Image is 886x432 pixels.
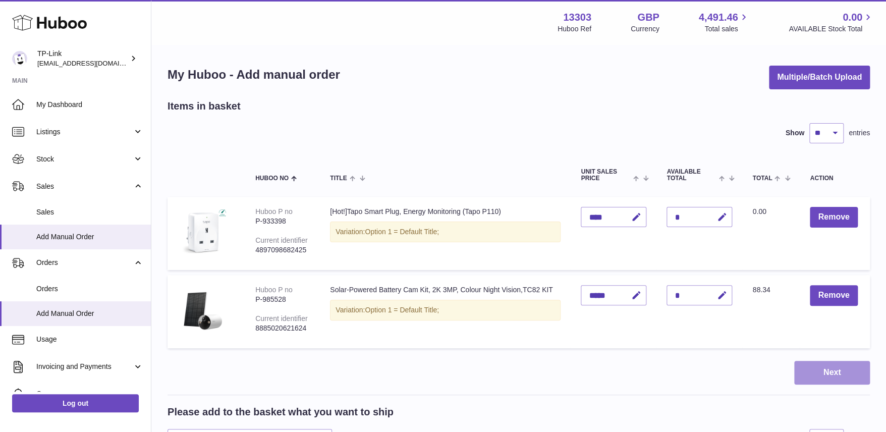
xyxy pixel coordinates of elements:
[581,169,631,182] span: Unit Sales Price
[667,169,716,182] span: AVAILABLE Total
[786,128,804,138] label: Show
[36,258,133,267] span: Orders
[168,67,340,83] h1: My Huboo - Add manual order
[789,11,874,34] a: 0.00 AVAILABLE Stock Total
[563,11,591,24] strong: 13303
[699,11,750,34] a: 4,491.46 Total sales
[330,175,347,182] span: Title
[794,361,870,385] button: Next
[255,207,293,215] div: Huboo P no
[789,24,874,34] span: AVAILABLE Stock Total
[330,222,561,242] div: Variation:
[178,207,228,257] img: [Hot!]Tapo Smart Plug, Energy Monitoring (Tapo P110)
[365,228,439,236] span: Option 1 = Default Title;
[36,154,133,164] span: Stock
[704,24,749,34] span: Total sales
[12,51,27,66] img: gaby.chen@tp-link.com
[849,128,870,138] span: entries
[36,100,143,110] span: My Dashboard
[36,207,143,217] span: Sales
[320,197,571,270] td: [Hot!]Tapo Smart Plug, Energy Monitoring (Tapo P110)
[36,309,143,318] span: Add Manual Order
[810,285,857,306] button: Remove
[637,11,659,24] strong: GBP
[255,217,310,226] div: P-933398
[36,182,133,191] span: Sales
[843,11,862,24] span: 0.00
[36,389,143,399] span: Cases
[810,175,860,182] div: Action
[255,314,308,322] div: Current identifier
[37,59,148,67] span: [EMAIL_ADDRESS][DOMAIN_NAME]
[699,11,738,24] span: 4,491.46
[631,24,659,34] div: Currency
[12,394,139,412] a: Log out
[752,175,772,182] span: Total
[255,286,293,294] div: Huboo P no
[752,207,766,215] span: 0.00
[255,323,310,333] div: 8885020621624
[36,284,143,294] span: Orders
[255,236,308,244] div: Current identifier
[752,286,770,294] span: 88.34
[320,275,571,348] td: Solar-Powered Battery Cam Kit, 2K 3MP, Colour Night Vision,TC82 KIT
[168,99,241,113] h2: Items in basket
[36,335,143,344] span: Usage
[365,306,439,314] span: Option 1 = Default Title;
[178,285,228,336] img: Solar-Powered Battery Cam Kit, 2K 3MP, Colour Night Vision,TC82 KIT
[168,405,394,419] h2: Please add to the basket what you want to ship
[36,362,133,371] span: Invoicing and Payments
[255,175,289,182] span: Huboo no
[558,24,591,34] div: Huboo Ref
[37,49,128,68] div: TP-Link
[36,127,133,137] span: Listings
[769,66,870,89] button: Multiple/Batch Upload
[255,245,310,255] div: 4897098682425
[255,295,310,304] div: P-985528
[330,300,561,320] div: Variation:
[36,232,143,242] span: Add Manual Order
[810,207,857,228] button: Remove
